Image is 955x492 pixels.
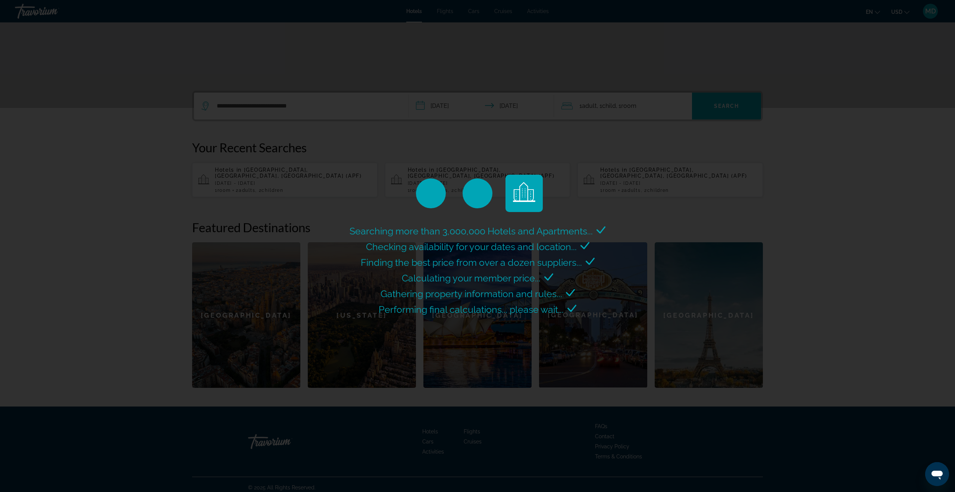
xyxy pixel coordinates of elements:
span: Performing final calculations... please wait... [379,304,564,315]
span: Finding the best price from over a dozen suppliers... [361,257,582,268]
span: Calculating your member price... [402,273,541,284]
span: Gathering property information and rules... [381,288,562,299]
iframe: Button to launch messaging window [925,462,949,486]
span: Checking availability for your dates and location... [366,241,577,252]
span: Searching more than 3,000,000 Hotels and Apartments... [350,225,593,237]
